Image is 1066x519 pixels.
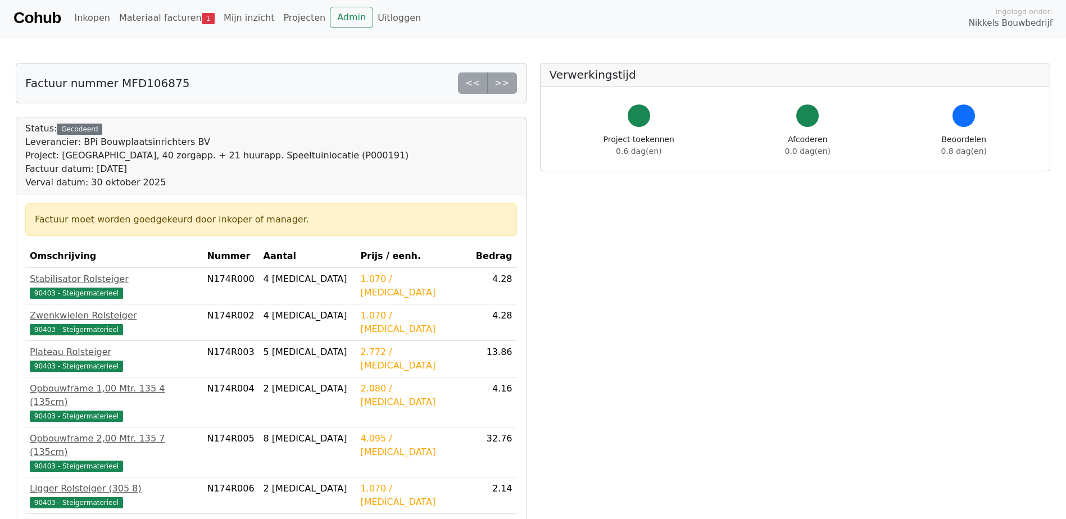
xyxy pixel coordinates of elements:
[264,309,352,322] div: 4 [MEDICAL_DATA]
[202,245,258,268] th: Nummer
[30,345,198,359] div: Plateau Rolsteiger
[550,68,1041,81] h5: Verwerkingstijd
[202,427,258,477] td: N174R005
[279,7,330,29] a: Projecten
[941,147,987,156] span: 0.8 dag(en)
[25,135,409,149] div: Leverancier: BPi Bouwplaatsinrichters BV
[30,482,198,495] div: Ligger Rolsteiger (305 8)
[30,361,123,372] span: 90403 - Steigermaterieel
[373,7,425,29] a: Uitloggen
[13,4,61,31] a: Cohub
[360,345,466,372] div: 2.772 / [MEDICAL_DATA]
[30,432,198,459] div: Opbouwframe 2,00 Mtr. 135 7 (135cm)
[356,245,471,268] th: Prijs / eenh.
[995,6,1053,17] span: Ingelogd onder:
[471,377,517,427] td: 4.16
[30,432,198,472] a: Opbouwframe 2,00 Mtr. 135 7 (135cm)90403 - Steigermaterieel
[360,482,466,509] div: 1.070 / [MEDICAL_DATA]
[30,345,198,372] a: Plateau Rolsteiger90403 - Steigermaterieel
[202,377,258,427] td: N174R004
[471,304,517,341] td: 4.28
[471,341,517,377] td: 13.86
[35,213,507,226] div: Factuur moet worden goedgekeurd door inkoper of manager.
[30,324,123,335] span: 90403 - Steigermaterieel
[30,482,198,509] a: Ligger Rolsteiger (305 8)90403 - Steigermaterieel
[360,382,466,409] div: 2.080 / [MEDICAL_DATA]
[25,245,202,268] th: Omschrijving
[202,477,258,514] td: N174R006
[604,134,674,157] div: Project toekennen
[70,7,114,29] a: Inkopen
[785,134,831,157] div: Afcoderen
[25,149,409,162] div: Project: [GEOGRAPHIC_DATA], 40 zorgapp. + 21 huurapp. Speeltuinlocatie (P000191)
[202,341,258,377] td: N174R003
[259,245,356,268] th: Aantal
[30,411,123,422] span: 90403 - Steigermaterieel
[30,272,198,299] a: Stabilisator Rolsteiger90403 - Steigermaterieel
[115,7,219,29] a: Materiaal facturen1
[360,309,466,336] div: 1.070 / [MEDICAL_DATA]
[30,382,198,409] div: Opbouwframe 1,00 Mtr. 135 4 (135cm)
[25,122,409,189] div: Status:
[219,7,279,29] a: Mijn inzicht
[57,124,102,135] div: Gecodeerd
[330,7,373,28] a: Admin
[264,382,352,395] div: 2 [MEDICAL_DATA]
[264,345,352,359] div: 5 [MEDICAL_DATA]
[30,272,198,286] div: Stabilisator Rolsteiger
[202,304,258,341] td: N174R002
[25,76,189,90] h5: Factuur nummer MFD106875
[30,309,198,336] a: Zwenkwielen Rolsteiger90403 - Steigermaterieel
[30,288,123,299] span: 90403 - Steigermaterieel
[264,432,352,445] div: 8 [MEDICAL_DATA]
[471,245,517,268] th: Bedrag
[30,309,198,322] div: Zwenkwielen Rolsteiger
[969,17,1053,30] span: Nikkels Bouwbedrijf
[471,427,517,477] td: 32.76
[30,497,123,508] span: 90403 - Steigermaterieel
[30,461,123,472] span: 90403 - Steigermaterieel
[360,432,466,459] div: 4.095 / [MEDICAL_DATA]
[25,176,409,189] div: Verval datum: 30 oktober 2025
[471,268,517,304] td: 4.28
[616,147,661,156] span: 0.6 dag(en)
[264,482,352,495] div: 2 [MEDICAL_DATA]
[202,268,258,304] td: N174R000
[785,147,831,156] span: 0.0 dag(en)
[471,477,517,514] td: 2.14
[941,134,987,157] div: Beoordelen
[25,162,409,176] div: Factuur datum: [DATE]
[202,13,215,24] span: 1
[360,272,466,299] div: 1.070 / [MEDICAL_DATA]
[30,382,198,422] a: Opbouwframe 1,00 Mtr. 135 4 (135cm)90403 - Steigermaterieel
[264,272,352,286] div: 4 [MEDICAL_DATA]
